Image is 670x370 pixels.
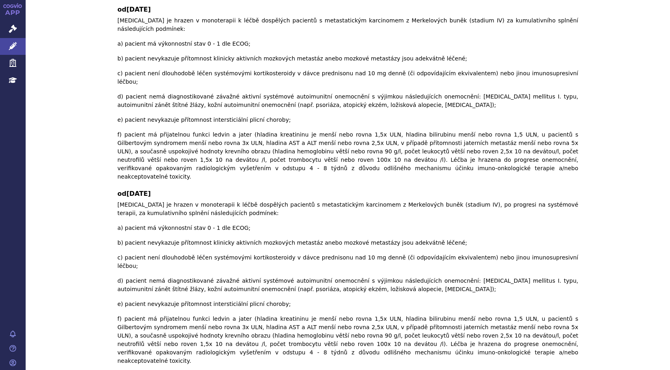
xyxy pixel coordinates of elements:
span: [DATE] [126,6,151,13]
p: [MEDICAL_DATA] je hrazen v monoterapii k léčbě dospělých pacientů s metastatickým karcinomem z Me... [117,201,578,365]
b: od [117,189,578,199]
p: [MEDICAL_DATA] je hrazen v monoterapii k léčbě dospělých pacientů s metastatickým karcinomem z Me... [117,16,578,181]
b: od [117,5,578,14]
span: [DATE] [126,190,151,197]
